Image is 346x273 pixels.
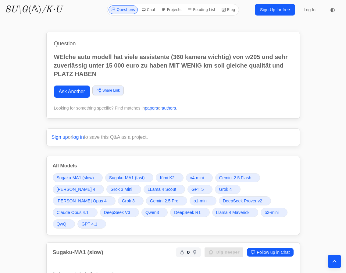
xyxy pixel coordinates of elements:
[52,134,295,141] p: or to save this Q&A as a project.
[215,185,241,194] a: Grok 4
[100,208,139,217] a: DeepSeek V3
[81,221,97,227] span: GPT 4.1
[186,173,213,182] a: o4-mini
[53,173,103,182] a: Sugaku-MA1 (slow)
[53,248,103,257] h2: Sugaku-MA1 (slow)
[219,5,238,14] a: Blog
[191,186,204,192] span: GPT 5
[57,175,94,181] span: Sugaku-MA1 (slow)
[53,219,75,229] a: QwQ
[141,208,168,217] a: Qwen3
[159,5,184,14] a: Projects
[57,198,107,204] span: [PERSON_NAME] Opus 4
[190,175,204,181] span: o4-mini
[160,175,174,181] span: Kimi K2
[190,196,216,205] a: o1-mini
[72,135,84,140] a: log in
[53,185,104,194] a: [PERSON_NAME] 4
[54,39,292,48] h1: Question
[53,196,116,205] a: [PERSON_NAME] Opus 4
[57,209,89,215] span: Claude Opus 4.1
[219,186,232,192] span: Grok 4
[109,5,138,14] a: Questions
[219,196,271,205] a: DeepSeek Prover v2
[77,219,106,229] a: GPT 4.1
[53,162,294,170] h3: All Models
[216,209,250,215] span: Llama 4 Maverick
[54,86,90,98] a: Ask Another
[300,4,319,15] a: Log In
[215,173,260,182] a: Gemini 2.5 Flash
[187,249,190,255] span: 0
[54,105,292,111] div: Looking for something specific? Find matches in or .
[145,106,158,110] a: papers
[102,88,120,93] span: Share Link
[265,209,279,215] span: o3-mini
[54,53,292,78] p: WElche auto modell hat viele assistente (360 kamera wichtig) von w205 und sehr zuverlässig unter ...
[106,185,141,194] a: Grok 3 Mini
[118,196,144,205] a: Grok 3
[57,221,66,227] span: QwQ
[170,208,209,217] a: DeepSeek R1
[144,185,185,194] a: LLama 4 Scout
[5,4,62,15] a: SU\G(𝔸)/K·U
[328,255,341,268] button: Back to top
[57,186,95,192] span: [PERSON_NAME] 4
[109,175,145,181] span: Sugaku-MA1 (fast)
[150,198,178,204] span: Gemini 2.5 Pro
[146,196,187,205] a: Gemini 2.5 Pro
[223,198,262,204] span: DeepSeek Prover v2
[330,7,335,12] span: ◐
[247,248,293,257] a: Follow up in Chat
[212,208,259,217] a: Llama 4 Maverick
[174,209,201,215] span: DeepSeek R1
[122,198,135,204] span: Grok 3
[52,135,68,140] a: Sign up
[162,106,176,110] a: authors
[5,5,28,14] i: SU\G
[261,208,287,217] a: o3-mini
[148,186,176,192] span: LLama 4 Scout
[145,209,159,215] span: Qwen3
[219,175,251,181] span: Gemini 2.5 Flash
[139,5,158,14] a: Chat
[187,185,212,194] a: GPT 5
[255,4,295,16] a: Sign Up for free
[105,173,154,182] a: Sugaku-MA1 (fast)
[194,198,208,204] span: o1-mini
[326,4,339,16] button: ◐
[41,5,62,14] i: /K·U
[191,249,198,256] button: Not Helpful
[110,186,132,192] span: Grok 3 Mini
[53,208,98,217] a: Claude Opus 4.1
[185,5,218,14] a: Reading List
[104,209,130,215] span: DeepSeek V3
[178,249,186,256] button: Helpful
[156,173,183,182] a: Kimi K2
